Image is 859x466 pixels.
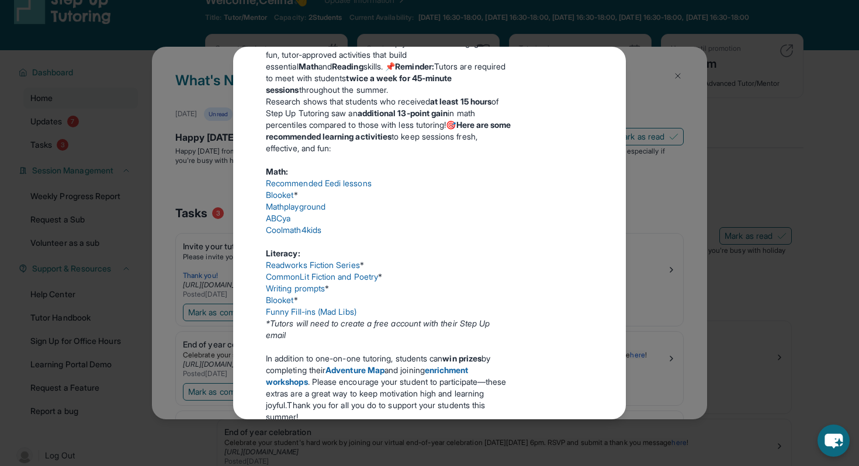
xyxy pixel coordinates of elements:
em: *Tutors will need to create a free account with their Step Up email [266,318,490,340]
strong: at least 15 hours [430,96,491,106]
strong: win prizes [442,353,482,363]
a: Mathplayground [266,201,325,211]
a: Blooket [266,295,294,305]
p: Let’s make this summer count! Keep your students engaged with fun, tutor-approved activities that... [266,37,511,96]
strong: Literacy: [266,248,300,258]
a: ABCya [266,213,290,223]
a: Writing prompts [266,283,325,293]
strong: twice a week for 45-minute sessions [266,73,452,95]
a: Adventure Map [325,365,385,375]
strong: Reminder: [395,61,434,71]
strong: Math [299,61,318,71]
a: Funny Fill-ins (Mad Libs) [266,307,356,317]
strong: additional 13-point gain [358,108,448,118]
a: Recommended Eedi lessons [266,178,372,188]
strong: Reading [332,61,363,71]
p: In addition to one-on-one tutoring, students can by completing their and joining . Please encoura... [266,353,511,423]
a: CommonLit Fiction and Poetry [266,272,378,281]
a: Blooket [266,190,294,200]
a: Coolmath4kids [266,225,321,235]
p: Research shows that students who received of Step Up Tutoring saw an in math percentiles compared... [266,96,511,154]
a: Readworks Fiction Series [266,260,360,270]
strong: Math: [266,166,288,176]
button: chat-button [818,425,850,457]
